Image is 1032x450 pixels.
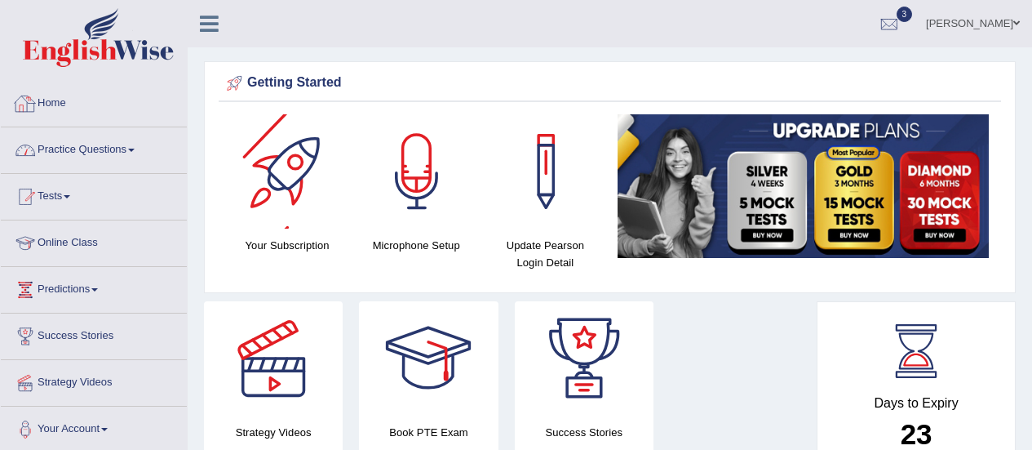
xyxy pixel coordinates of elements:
div: Getting Started [223,71,997,96]
span: 3 [897,7,913,22]
h4: Book PTE Exam [359,424,498,441]
a: Home [1,81,187,122]
h4: Update Pearson Login Detail [489,237,601,271]
img: small5.jpg [618,114,989,258]
a: Strategy Videos [1,360,187,401]
b: 23 [901,418,932,450]
a: Online Class [1,221,187,261]
a: Practice Questions [1,127,187,168]
a: Tests [1,174,187,215]
a: Predictions [1,267,187,308]
a: Your Account [1,407,187,448]
h4: Days to Expiry [835,396,997,411]
h4: Your Subscription [231,237,343,254]
a: Success Stories [1,314,187,354]
h4: Success Stories [515,424,653,441]
h4: Microphone Setup [360,237,472,254]
h4: Strategy Videos [204,424,343,441]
